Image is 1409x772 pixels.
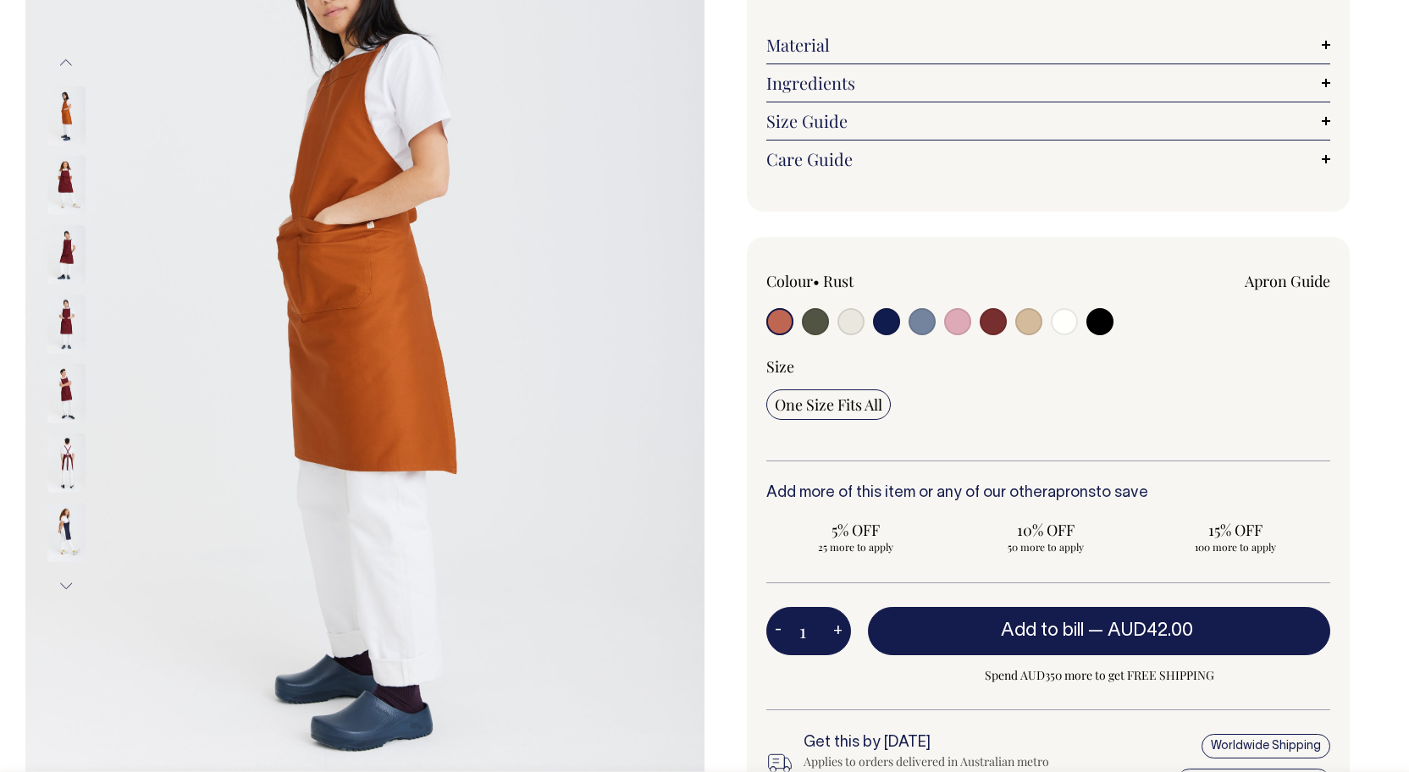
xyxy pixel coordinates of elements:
[766,149,1330,169] a: Care Guide
[775,540,937,554] span: 25 more to apply
[766,111,1330,131] a: Size Guide
[53,567,79,605] button: Next
[1154,540,1317,554] span: 100 more to apply
[766,515,946,559] input: 5% OFF 25 more to apply
[1245,271,1330,291] a: Apron Guide
[47,225,86,284] img: burgundy
[775,394,882,415] span: One Size Fits All
[47,503,86,562] img: dark-navy
[1001,622,1084,639] span: Add to bill
[1088,622,1197,639] span: —
[47,364,86,423] img: burgundy
[766,485,1330,502] h6: Add more of this item or any of our other to save
[766,73,1330,93] a: Ingredients
[775,520,937,540] span: 5% OFF
[766,615,790,648] button: -
[47,433,86,493] img: burgundy
[1146,515,1325,559] input: 15% OFF 100 more to apply
[964,540,1127,554] span: 50 more to apply
[825,615,851,648] button: +
[766,271,992,291] div: Colour
[804,735,1074,752] h6: Get this by [DATE]
[47,86,86,146] img: rust
[766,35,1330,55] a: Material
[53,43,79,81] button: Previous
[1154,520,1317,540] span: 15% OFF
[1108,622,1193,639] span: AUD42.00
[813,271,820,291] span: •
[823,271,854,291] label: Rust
[868,665,1330,686] span: Spend AUD350 more to get FREE SHIPPING
[964,520,1127,540] span: 10% OFF
[956,515,1135,559] input: 10% OFF 50 more to apply
[766,389,891,420] input: One Size Fits All
[47,156,86,215] img: burgundy
[766,356,1330,377] div: Size
[1047,486,1096,500] a: aprons
[47,295,86,354] img: burgundy
[868,607,1330,654] button: Add to bill —AUD42.00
